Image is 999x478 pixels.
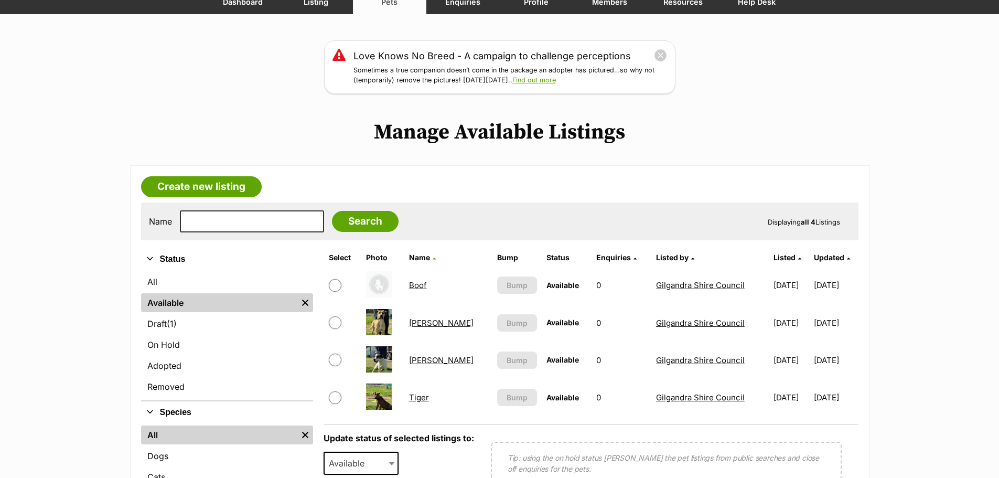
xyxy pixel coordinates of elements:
[654,49,667,62] button: close
[814,253,844,262] span: Updated
[507,280,528,291] span: Bump
[353,49,631,63] a: Love Knows No Breed - A campaign to challenge perceptions
[768,218,840,226] span: Displaying Listings
[546,318,579,327] span: Available
[141,270,313,400] div: Status
[409,392,429,402] a: Tiger
[769,305,813,341] td: [DATE]
[814,342,857,378] td: [DATE]
[814,379,857,416] td: [DATE]
[769,379,813,416] td: [DATE]
[324,452,399,475] span: Available
[409,253,436,262] a: Name
[141,377,313,396] a: Removed
[801,218,815,226] strong: all 4
[497,277,536,294] button: Bump
[656,280,745,290] a: Gilgandra Shire Council
[507,355,528,366] span: Bump
[141,406,313,419] button: Species
[141,335,313,354] a: On Hold
[362,249,403,266] th: Photo
[656,253,689,262] span: Listed by
[297,293,313,312] a: Remove filter
[141,314,313,333] a: Draft
[656,355,745,365] a: Gilgandra Shire Council
[507,392,528,403] span: Bump
[508,452,825,474] p: Tip: using the on hold status [PERSON_NAME] the pet listings from public searches and close off e...
[493,249,541,266] th: Bump
[546,393,579,402] span: Available
[497,389,536,406] button: Bump
[542,249,592,266] th: Status
[592,342,651,378] td: 0
[769,342,813,378] td: [DATE]
[769,267,813,303] td: [DATE]
[409,253,430,262] span: Name
[546,281,579,290] span: Available
[512,76,556,84] a: Find out more
[656,318,745,328] a: Gilgandra Shire Council
[409,318,474,328] a: [PERSON_NAME]
[497,314,536,332] button: Bump
[332,211,399,232] input: Search
[409,280,427,290] a: Boof
[297,426,313,444] a: Remove filter
[325,249,361,266] th: Select
[366,271,392,298] img: Boof
[774,253,801,262] a: Listed
[409,355,474,365] a: [PERSON_NAME]
[141,293,297,312] a: Available
[507,317,528,328] span: Bump
[774,253,796,262] span: Listed
[592,305,651,341] td: 0
[141,252,313,266] button: Status
[596,253,631,262] span: translation missing: en.admin.listings.index.attributes.enquiries
[592,267,651,303] td: 0
[546,355,579,364] span: Available
[149,217,172,226] label: Name
[596,253,637,262] a: Enquiries
[141,176,262,197] a: Create new listing
[656,253,694,262] a: Listed by
[497,352,536,369] button: Bump
[141,272,313,291] a: All
[325,456,375,471] span: Available
[167,317,177,330] span: (1)
[656,392,745,402] a: Gilgandra Shire Council
[814,267,857,303] td: [DATE]
[141,426,297,444] a: All
[141,447,313,465] a: Dogs
[592,379,651,416] td: 0
[324,433,474,443] label: Update status of selected listings to:
[141,356,313,375] a: Adopted
[814,305,857,341] td: [DATE]
[814,253,850,262] a: Updated
[353,66,667,86] p: Sometimes a true companion doesn’t come in the package an adopter has pictured…so why not (tempor...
